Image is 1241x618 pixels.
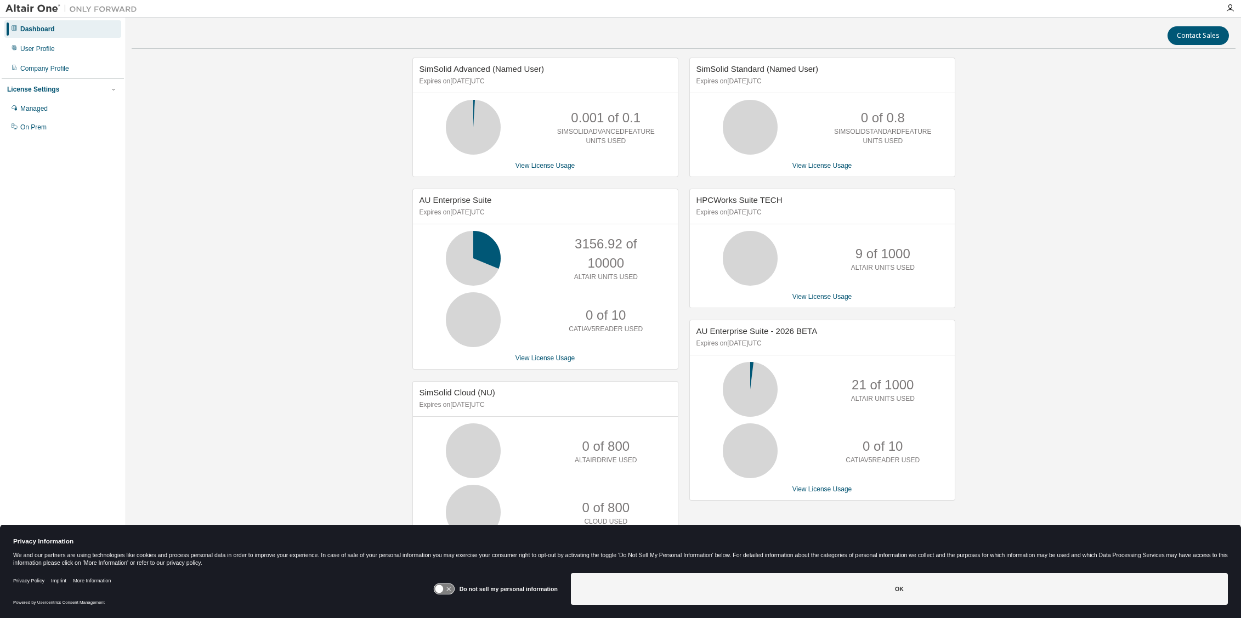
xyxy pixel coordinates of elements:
[20,64,69,73] div: Company Profile
[584,517,627,526] p: CLOUD USED
[20,123,47,132] div: On Prem
[582,437,630,456] p: 0 of 800
[571,109,641,127] p: 0.001 of 0.1
[420,64,545,73] span: SimSolid Advanced (Named User)
[5,3,143,14] img: Altair One
[574,273,638,282] p: ALTAIR UNITS USED
[20,104,48,113] div: Managed
[582,498,630,517] p: 0 of 800
[575,456,637,465] p: ALTAIRDRIVE USED
[696,326,818,336] span: AU Enterprise Suite - 2026 BETA
[420,388,495,397] span: SimSolid Cloud (NU)
[851,263,915,273] p: ALTAIR UNITS USED
[855,245,910,263] p: 9 of 1000
[515,162,575,169] a: View License Usage
[515,354,575,362] a: View License Usage
[792,485,852,493] a: View License Usage
[569,325,643,334] p: CATIAV5READER USED
[696,64,819,73] span: SimSolid Standard (Named User)
[863,437,903,456] p: 0 of 10
[20,25,55,33] div: Dashboard
[420,77,668,86] p: Expires on [DATE] UTC
[420,195,492,205] span: AU Enterprise Suite
[420,208,668,217] p: Expires on [DATE] UTC
[696,77,945,86] p: Expires on [DATE] UTC
[557,127,655,146] p: SIMSOLIDADVANCEDFEATURE UNITS USED
[834,127,932,146] p: SIMSOLIDSTANDARDFEATURE UNITS USED
[852,376,914,394] p: 21 of 1000
[20,44,55,53] div: User Profile
[851,394,915,404] p: ALTAIR UNITS USED
[1168,26,1229,45] button: Contact Sales
[420,400,668,410] p: Expires on [DATE] UTC
[696,195,783,205] span: HPCWorks Suite TECH
[792,162,852,169] a: View License Usage
[7,85,59,94] div: License Settings
[562,235,650,273] p: 3156.92 of 10000
[792,293,852,301] a: View License Usage
[696,208,945,217] p: Expires on [DATE] UTC
[696,339,945,348] p: Expires on [DATE] UTC
[586,306,626,325] p: 0 of 10
[846,456,920,465] p: CATIAV5READER USED
[861,109,905,127] p: 0 of 0.8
